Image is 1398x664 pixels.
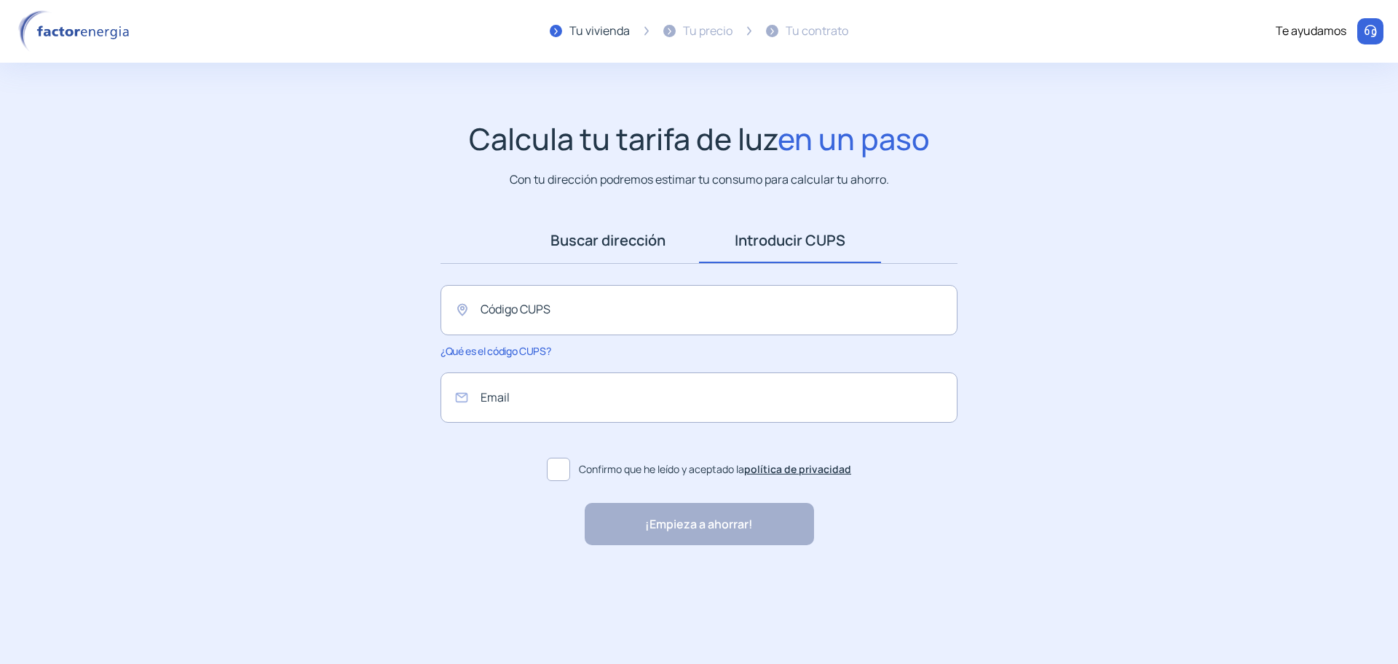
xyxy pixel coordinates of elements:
span: Confirmo que he leído y aceptado la [579,461,851,477]
span: en un paso [778,118,930,159]
div: Tu vivienda [569,22,630,41]
div: Te ayudamos [1276,22,1346,41]
a: política de privacidad [744,462,851,476]
div: Tu contrato [786,22,848,41]
img: llamar [1363,24,1378,39]
a: Buscar dirección [517,218,699,263]
a: Introducir CUPS [699,218,881,263]
p: Con tu dirección podremos estimar tu consumo para calcular tu ahorro. [510,171,889,189]
div: Tu precio [683,22,732,41]
img: logo factor [15,10,138,52]
span: ¿Qué es el código CUPS? [441,344,550,358]
h1: Calcula tu tarifa de luz [469,121,930,157]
